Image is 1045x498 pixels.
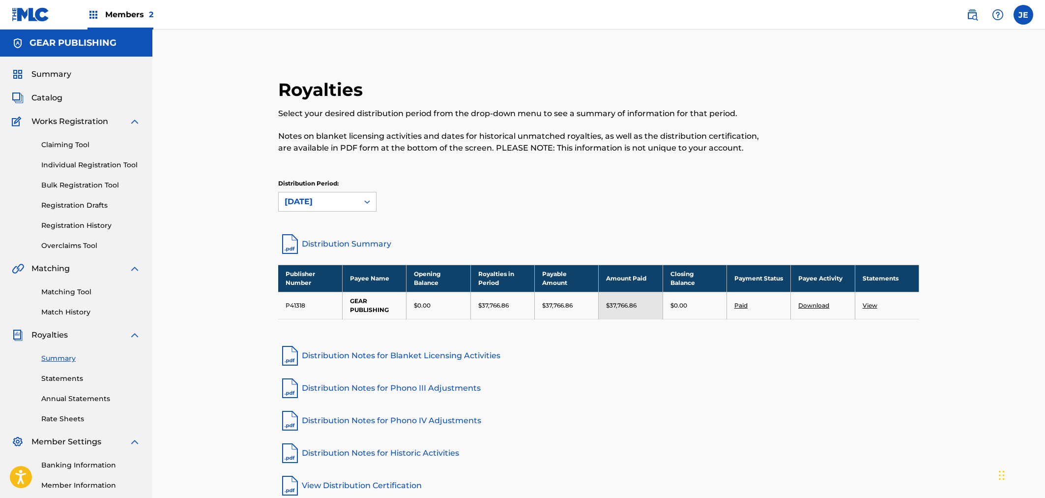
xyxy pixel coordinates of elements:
[992,9,1004,21] img: help
[855,265,919,292] th: Statements
[41,180,141,190] a: Bulk Registration Tool
[41,200,141,211] a: Registration Drafts
[278,265,342,292] th: Publisher Number
[599,265,663,292] th: Amount Paid
[105,9,153,20] span: Members
[41,414,141,424] a: Rate Sheets
[31,116,108,127] span: Works Registration
[278,474,919,498] a: View Distribution Certification
[129,436,141,448] img: expand
[31,92,62,104] span: Catalog
[12,116,25,127] img: Works Registration
[278,376,919,400] a: Distribution Notes for Phono III Adjustments
[278,232,919,256] a: Distribution Summary
[534,265,598,292] th: Payable Amount
[149,10,153,19] span: 2
[670,301,687,310] p: $0.00
[966,9,978,21] img: search
[31,263,70,275] span: Matching
[791,265,855,292] th: Payee Activity
[1017,335,1045,414] iframe: Resource Center
[798,302,829,309] a: Download
[726,265,790,292] th: Payment Status
[542,301,573,310] p: $37,766.86
[41,460,141,470] a: Banking Information
[12,37,24,49] img: Accounts
[278,344,302,368] img: pdf
[41,373,141,384] a: Statements
[1014,5,1033,25] div: User Menu
[12,263,24,275] img: Matching
[414,301,431,310] p: $0.00
[988,5,1008,25] div: Help
[278,409,919,433] a: Distribution Notes for Phono IV Adjustments
[12,68,71,80] a: SummarySummary
[406,265,470,292] th: Opening Balance
[734,302,748,309] a: Paid
[663,265,726,292] th: Closing Balance
[41,241,141,251] a: Overclaims Tool
[278,441,302,465] img: pdf
[129,263,141,275] img: expand
[278,79,368,101] h2: Royalties
[41,353,141,364] a: Summary
[342,265,406,292] th: Payee Name
[278,108,772,120] p: Select your desired distribution period from the drop-down menu to see a summary of information f...
[31,68,71,80] span: Summary
[129,329,141,341] img: expand
[278,376,302,400] img: pdf
[470,265,534,292] th: Royalties in Period
[129,116,141,127] img: expand
[285,196,352,208] div: [DATE]
[999,461,1005,490] div: Drag
[342,292,406,319] td: GEAR PUBLISHING
[41,140,141,150] a: Claiming Tool
[41,287,141,297] a: Matching Tool
[278,441,919,465] a: Distribution Notes for Historic Activities
[278,292,342,319] td: P41318
[278,232,302,256] img: distribution-summary-pdf
[12,436,24,448] img: Member Settings
[12,329,24,341] img: Royalties
[278,344,919,368] a: Distribution Notes for Blanket Licensing Activities
[12,92,24,104] img: Catalog
[29,37,116,49] h5: GEAR PUBLISHING
[41,307,141,317] a: Match History
[278,474,302,498] img: pdf
[12,92,62,104] a: CatalogCatalog
[31,436,101,448] span: Member Settings
[478,301,509,310] p: $37,766.86
[278,409,302,433] img: pdf
[863,302,877,309] a: View
[12,68,24,80] img: Summary
[962,5,982,25] a: Public Search
[41,160,141,170] a: Individual Registration Tool
[31,329,68,341] span: Royalties
[41,394,141,404] a: Annual Statements
[41,220,141,231] a: Registration History
[278,130,772,154] p: Notes on blanket licensing activities and dates for historical unmatched royalties, as well as th...
[996,451,1045,498] iframe: Chat Widget
[278,179,377,188] p: Distribution Period:
[606,301,637,310] p: $37,766.86
[12,7,50,22] img: MLC Logo
[87,9,99,21] img: Top Rightsholders
[41,480,141,491] a: Member Information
